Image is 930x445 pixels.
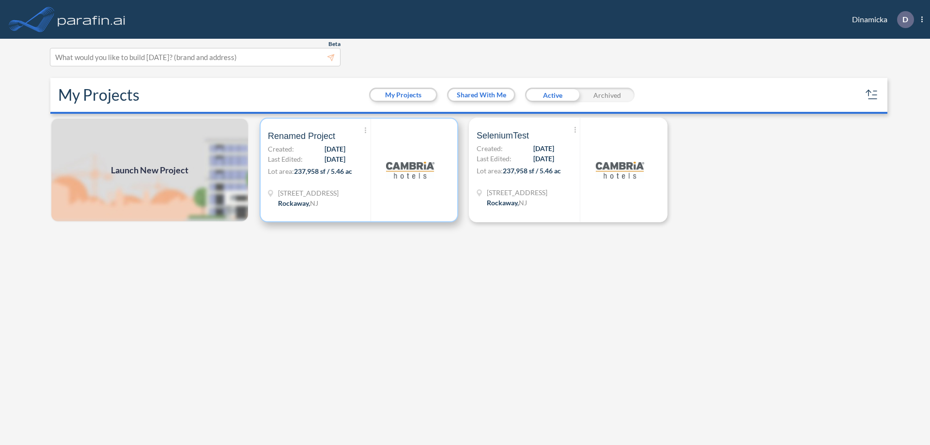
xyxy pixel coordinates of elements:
[525,88,580,102] div: Active
[864,87,880,103] button: sort
[50,118,249,222] img: add
[503,167,561,175] span: 237,958 sf / 5.46 ac
[268,130,335,142] span: Renamed Project
[487,198,527,208] div: Rockaway, NJ
[111,164,188,177] span: Launch New Project
[580,88,635,102] div: Archived
[268,167,294,175] span: Lot area:
[519,199,527,207] span: NJ
[477,153,511,164] span: Last Edited:
[56,10,127,29] img: logo
[477,130,529,141] span: SeleniumTest
[487,187,547,198] span: 321 Mt Hope Ave
[278,198,318,208] div: Rockaway, NJ
[278,188,339,198] span: 321 Mt Hope Ave
[596,146,644,194] img: logo
[487,199,519,207] span: Rockaway ,
[837,11,923,28] div: Dinamicka
[294,167,352,175] span: 237,958 sf / 5.46 ac
[533,153,554,164] span: [DATE]
[268,144,294,154] span: Created:
[477,143,503,153] span: Created:
[268,154,303,164] span: Last Edited:
[310,199,318,207] span: NJ
[533,143,554,153] span: [DATE]
[386,146,434,194] img: logo
[477,167,503,175] span: Lot area:
[449,89,514,101] button: Shared With Me
[278,199,310,207] span: Rockaway ,
[325,154,345,164] span: [DATE]
[328,40,341,48] span: Beta
[902,15,908,24] p: D
[50,118,249,222] a: Launch New Project
[371,89,436,101] button: My Projects
[58,86,139,104] h2: My Projects
[325,144,345,154] span: [DATE]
